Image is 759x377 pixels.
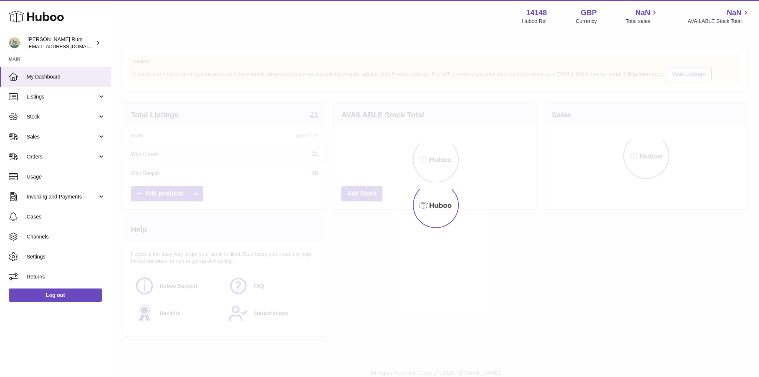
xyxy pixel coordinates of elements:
a: NaN AVAILABLE Stock Total [687,8,750,25]
span: NaN [727,8,742,18]
a: NaN Total sales [626,8,659,25]
span: [EMAIL_ADDRESS][DOMAIN_NAME] [27,43,109,49]
span: Orders [27,153,97,160]
div: Currency [576,18,597,25]
span: Sales [27,133,97,140]
span: Returns [27,273,105,280]
span: Total sales [626,18,659,25]
span: Settings [27,253,105,260]
strong: 14148 [526,8,547,18]
a: Log out [9,288,102,302]
span: My Dashboard [27,73,105,80]
span: Channels [27,233,105,240]
img: mail@bartirum.wales [9,37,20,49]
span: AVAILABLE Stock Total [687,18,750,25]
span: Cases [27,213,105,220]
span: Usage [27,173,105,180]
span: Stock [27,113,97,120]
span: NaN [635,8,650,18]
div: [PERSON_NAME] Rum [27,36,94,50]
div: Huboo Ref [522,18,547,25]
span: Invoicing and Payments [27,193,97,200]
span: Listings [27,93,97,100]
strong: GBP [581,8,597,18]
